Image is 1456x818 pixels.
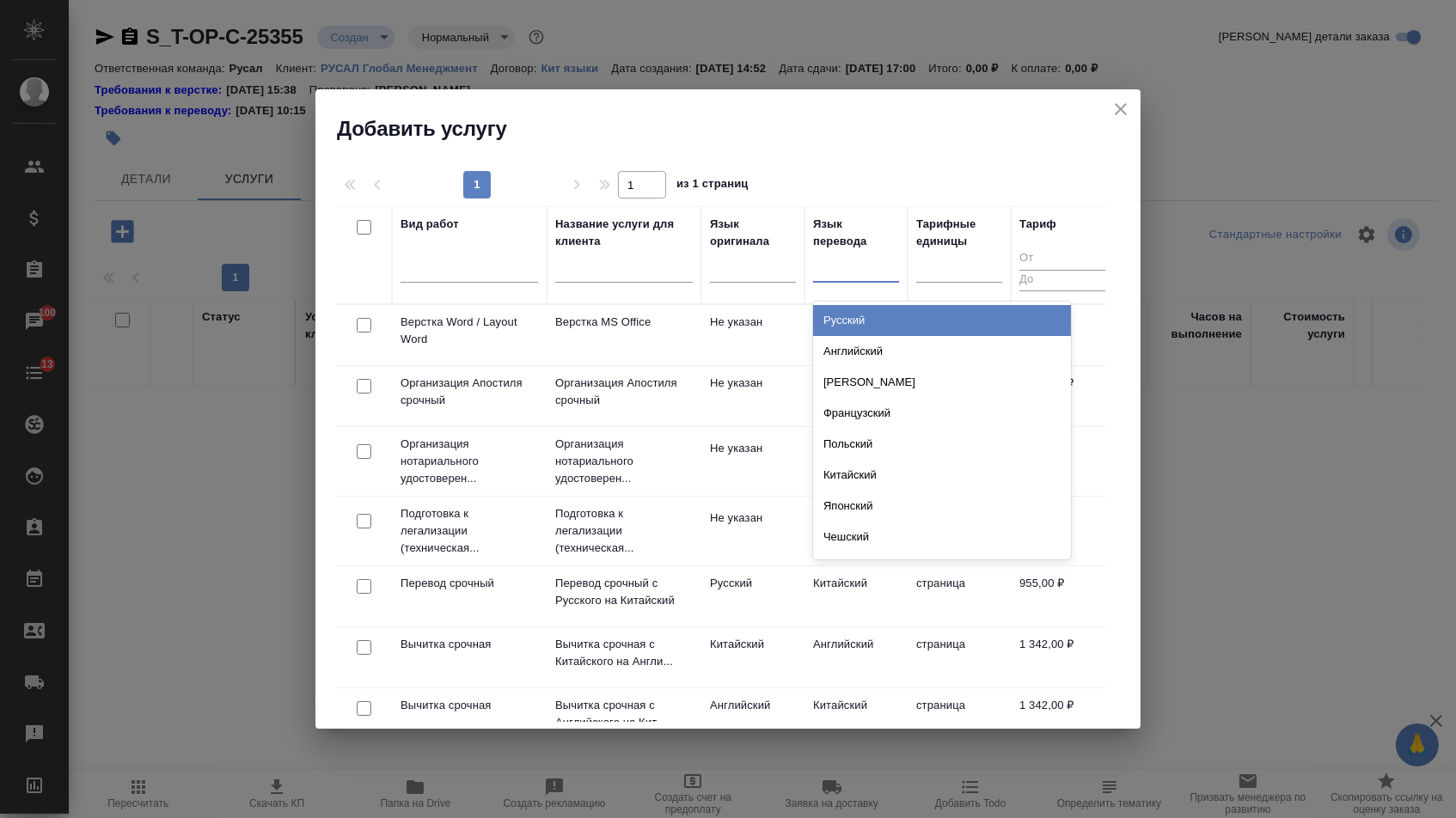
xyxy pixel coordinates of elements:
[401,216,459,233] div: Вид работ
[337,115,1141,143] h2: Добавить услугу
[916,216,1002,250] div: Тарифные единицы
[813,336,1071,367] div: Английский
[1011,688,1114,748] td: 1 342,00 ₽
[1019,270,1105,291] input: До
[804,366,908,426] td: Не указан
[804,566,908,626] td: Китайский
[908,688,1011,748] td: страница
[555,636,693,670] p: Вычитка срочная с Китайского на Англи...
[813,491,1071,522] div: Японский
[813,216,899,250] div: Язык перевода
[555,375,693,409] p: Организация Апостиля срочный
[401,636,538,653] p: Вычитка срочная
[908,627,1011,687] td: страница
[555,216,693,250] div: Название услуги для клиента
[813,460,1071,491] div: Китайский
[710,216,796,250] div: Язык оригинала
[401,314,538,348] p: Верстка Word / Layout Word
[804,501,908,561] td: Не указан
[804,305,908,365] td: Не указан
[401,375,538,409] p: Организация Апостиля срочный
[555,575,693,609] p: Перевод срочный с Русского на Китайский
[813,367,1071,398] div: [PERSON_NAME]
[701,627,804,687] td: Китайский
[401,436,538,487] p: Организация нотариального удостоверен...
[701,305,804,365] td: Не указан
[1011,627,1114,687] td: 1 342,00 ₽
[1011,566,1114,626] td: 955,00 ₽
[401,505,538,557] p: Подготовка к легализации (техническая...
[1019,248,1105,270] input: От
[701,501,804,561] td: Не указан
[701,688,804,748] td: Английский
[813,552,1071,583] div: Сербский
[1108,96,1134,122] button: close
[804,688,908,748] td: Китайский
[813,522,1071,552] div: Чешский
[908,566,1011,626] td: страница
[555,505,693,557] p: Подготовка к легализации (техническая...
[813,429,1071,460] div: Польский
[1019,216,1056,233] div: Тариф
[804,431,908,491] td: Не указан
[401,697,538,714] p: Вычитка срочная
[701,431,804,491] td: Не указан
[555,314,693,331] p: Верстка MS Office
[401,575,538,592] p: Перевод срочный
[555,697,693,731] p: Вычитка срочная с Английского на Кит...
[701,366,804,426] td: Не указан
[813,305,1071,336] div: Русский
[676,174,749,198] span: из 1 страниц
[813,398,1071,429] div: Французский
[804,627,908,687] td: Английский
[701,566,804,626] td: Русский
[555,436,693,487] p: Организация нотариального удостоверен...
